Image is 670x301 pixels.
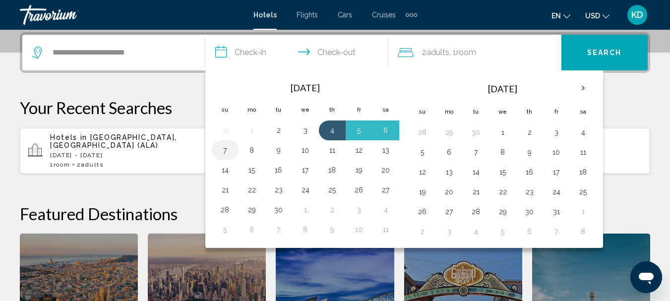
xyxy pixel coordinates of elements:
[456,48,476,57] span: Room
[298,203,313,217] button: Day 1
[441,185,457,199] button: Day 20
[468,165,484,179] button: Day 14
[20,98,650,118] p: Your Recent Searches
[561,35,648,70] button: Search
[468,185,484,199] button: Day 21
[378,223,394,237] button: Day 11
[297,11,318,19] a: Flights
[585,12,600,20] span: USD
[298,183,313,197] button: Day 24
[522,225,538,239] button: Day 6
[378,183,394,197] button: Day 27
[253,11,277,19] a: Hotels
[548,125,564,139] button: Day 3
[548,165,564,179] button: Day 17
[575,165,591,179] button: Day 18
[441,165,457,179] button: Day 13
[570,77,597,100] button: Next month
[244,163,260,177] button: Day 15
[426,48,449,57] span: Adults
[244,183,260,197] button: Day 22
[468,205,484,219] button: Day 28
[441,225,457,239] button: Day 3
[441,125,457,139] button: Day 29
[422,46,449,60] span: 2
[548,205,564,219] button: Day 31
[575,125,591,139] button: Day 4
[388,35,561,70] button: Travelers: 2 adults, 0 children
[324,123,340,137] button: Day 4
[522,205,538,219] button: Day 30
[50,133,87,141] span: Hotels in
[415,185,430,199] button: Day 19
[495,125,511,139] button: Day 1
[587,49,622,57] span: Search
[324,143,340,157] button: Day 11
[351,143,367,157] button: Day 12
[351,123,367,137] button: Day 5
[338,11,352,19] a: Cars
[50,133,177,149] span: [GEOGRAPHIC_DATA], [GEOGRAPHIC_DATA] (ALA)
[378,163,394,177] button: Day 20
[575,145,591,159] button: Day 11
[548,185,564,199] button: Day 24
[244,223,260,237] button: Day 6
[415,225,430,239] button: Day 2
[298,123,313,137] button: Day 3
[522,145,538,159] button: Day 9
[351,163,367,177] button: Day 19
[575,185,591,199] button: Day 25
[50,161,70,168] span: 1
[522,165,538,179] button: Day 16
[406,7,417,23] button: Extra navigation items
[585,8,609,23] button: Change currency
[468,225,484,239] button: Day 4
[415,125,430,139] button: Day 28
[271,223,287,237] button: Day 7
[205,35,388,70] button: Check in and out dates
[239,77,372,99] th: [DATE]
[298,143,313,157] button: Day 10
[575,225,591,239] button: Day 8
[351,223,367,237] button: Day 10
[495,145,511,159] button: Day 8
[244,203,260,217] button: Day 29
[441,145,457,159] button: Day 6
[624,4,650,25] button: User Menu
[271,143,287,157] button: Day 9
[441,205,457,219] button: Day 27
[631,10,643,20] span: KD
[495,225,511,239] button: Day 5
[217,223,233,237] button: Day 5
[22,35,648,70] div: Search widget
[449,46,476,60] span: , 1
[217,203,233,217] button: Day 28
[77,161,103,168] span: 2
[551,12,561,20] span: en
[548,225,564,239] button: Day 7
[548,145,564,159] button: Day 10
[468,145,484,159] button: Day 7
[217,163,233,177] button: Day 14
[54,161,70,168] span: Room
[217,123,233,137] button: Day 31
[324,183,340,197] button: Day 25
[271,203,287,217] button: Day 30
[324,163,340,177] button: Day 18
[217,183,233,197] button: Day 21
[50,152,215,159] p: [DATE] - [DATE]
[575,205,591,219] button: Day 1
[468,125,484,139] button: Day 30
[630,261,662,293] iframe: Кнопка запуска окна обмена сообщениями
[271,163,287,177] button: Day 16
[271,123,287,137] button: Day 2
[522,185,538,199] button: Day 23
[351,203,367,217] button: Day 3
[217,143,233,157] button: Day 7
[522,125,538,139] button: Day 2
[351,183,367,197] button: Day 26
[81,161,103,168] span: Adults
